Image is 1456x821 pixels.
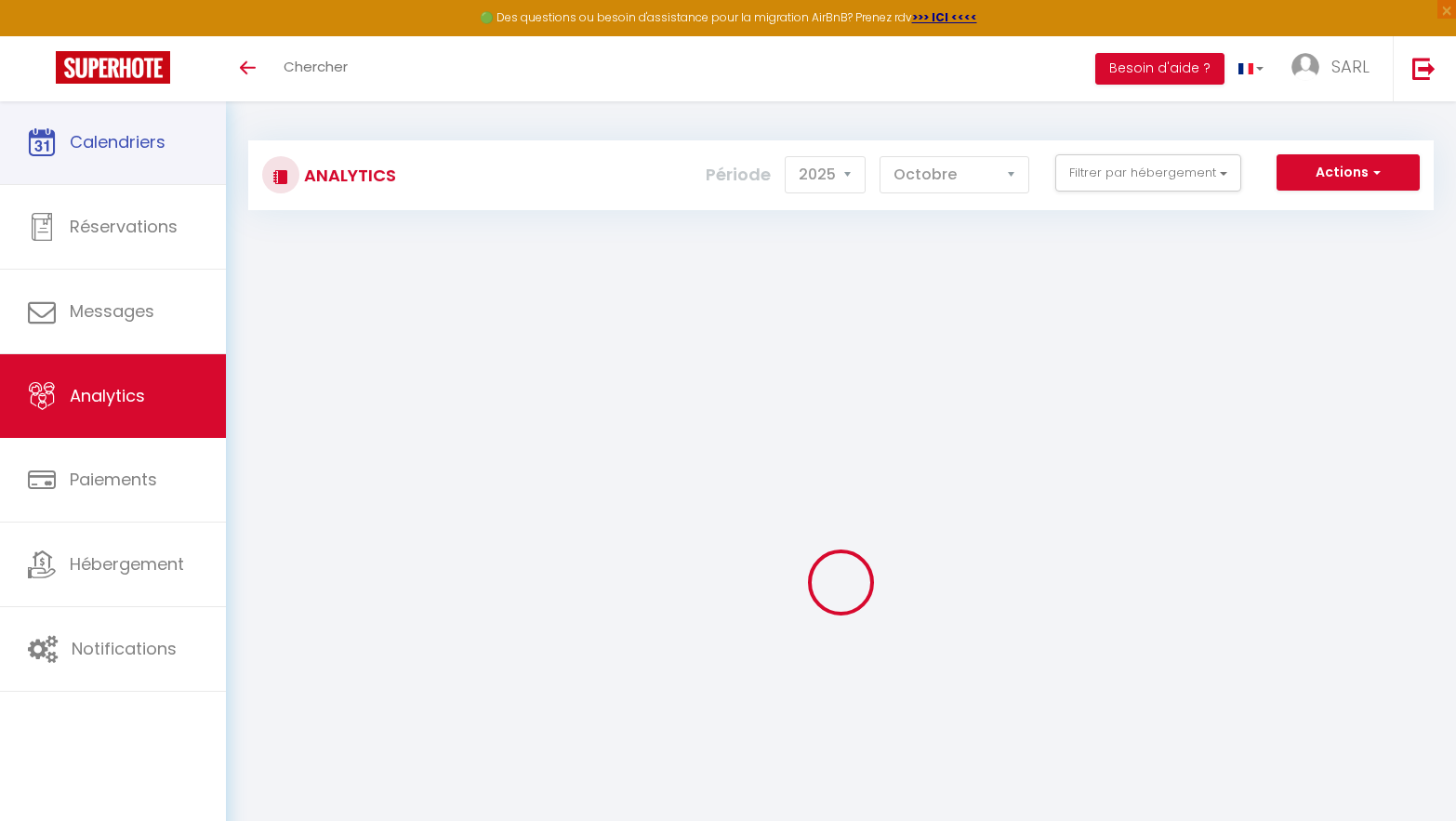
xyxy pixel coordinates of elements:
[912,9,977,25] a: >>> ICI <<<<
[70,552,184,576] span: Hébergement
[70,215,178,238] span: Réservations
[284,57,348,76] span: Chercher
[1095,53,1224,85] button: Besoin d'aide ?
[1277,154,1420,192] button: Actions
[270,36,362,101] a: Chercher
[1277,36,1393,101] a: ... SARL
[70,468,157,491] span: Paiements
[1291,53,1319,81] img: ...
[1331,55,1370,78] span: SARL
[706,154,771,195] label: Période
[1412,57,1436,80] img: logout
[70,130,165,153] span: Calendriers
[299,154,396,196] h3: Analytics
[56,51,170,84] img: Super Booking
[70,384,145,407] span: Analytics
[70,299,154,323] span: Messages
[1055,154,1241,192] button: Filtrer par hébergement
[72,637,177,660] span: Notifications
